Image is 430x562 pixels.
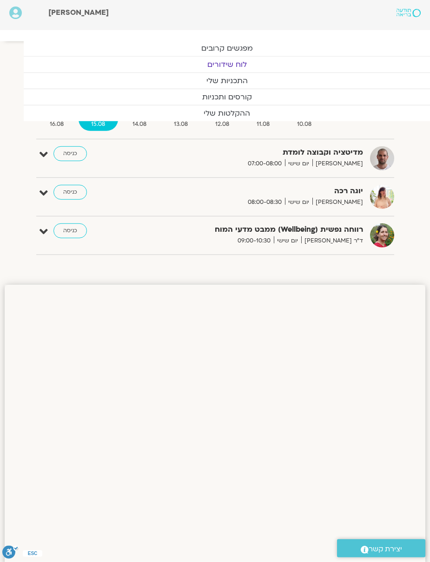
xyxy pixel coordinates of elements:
[244,119,283,129] span: 11.08
[245,197,285,207] span: 08:00-08:30
[48,7,109,18] span: [PERSON_NAME]
[285,159,312,169] span: יום שישי
[79,119,118,129] span: 15.08
[337,539,425,557] a: יצירת קשר
[53,146,87,161] a: כניסה
[163,223,363,236] strong: רווחה נפשית (Wellbeing) ממבט מדעי המוח
[234,236,274,246] span: 09:00-10:30
[24,57,430,72] a: לוח שידורים
[24,73,430,89] a: התכניות שלי
[284,119,324,129] span: 10.08
[245,159,285,169] span: 07:00-08:00
[53,185,87,200] a: כניסה
[369,543,402,555] span: יצירת קשר
[24,89,430,105] a: קורסים ותכניות
[285,197,312,207] span: יום שישי
[163,146,363,159] strong: מדיטציה וקבוצה לומדת
[312,197,363,207] span: [PERSON_NAME]
[37,119,77,129] span: 16.08
[312,159,363,169] span: [PERSON_NAME]
[203,119,242,129] span: 12.08
[274,236,301,246] span: יום שישי
[24,40,430,56] a: מפגשים קרובים
[24,105,430,121] a: ההקלטות שלי
[53,223,87,238] a: כניסה
[120,119,159,129] span: 14.08
[163,185,363,197] strong: יוגה רכה
[301,236,363,246] span: ד"ר [PERSON_NAME]
[161,119,201,129] span: 13.08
